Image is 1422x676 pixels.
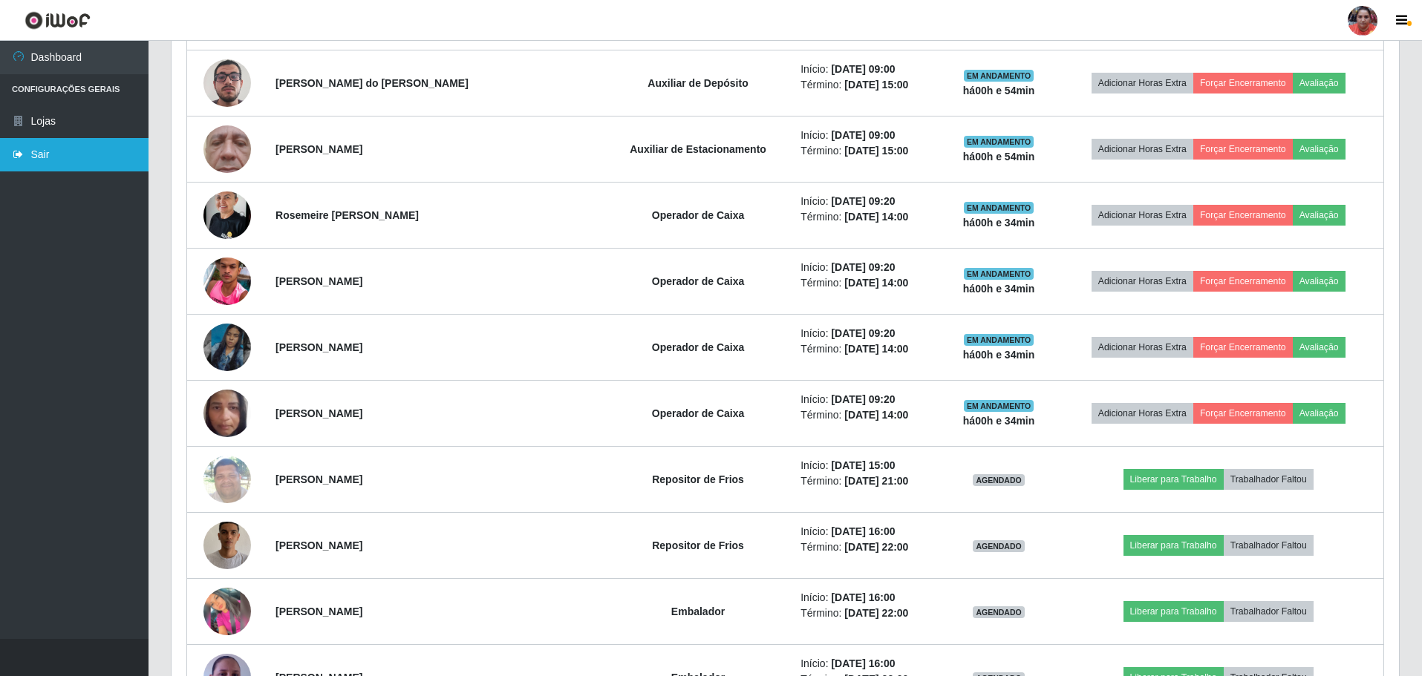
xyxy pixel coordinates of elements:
[800,260,936,275] li: Início:
[1193,73,1293,93] button: Forçar Encerramento
[652,539,744,551] strong: Repositor de Frios
[964,268,1034,280] span: EM ANDAMENTO
[1123,601,1224,622] button: Liberar para Trabalho
[963,415,1035,427] strong: há 00 h e 34 min
[800,275,936,291] li: Término:
[964,202,1034,214] span: EM ANDAMENTO
[1092,403,1193,424] button: Adicionar Horas Extra
[844,541,908,553] time: [DATE] 22:00
[671,606,725,617] strong: Embalador
[844,211,908,223] time: [DATE] 14:00
[800,341,936,357] li: Término:
[275,77,469,89] strong: [PERSON_NAME] do [PERSON_NAME]
[831,657,895,669] time: [DATE] 16:00
[652,275,745,287] strong: Operador de Caixa
[964,400,1034,412] span: EM ANDAMENTO
[630,143,766,155] strong: Auxiliar de Estacionamento
[800,209,936,225] li: Término:
[844,409,908,421] time: [DATE] 14:00
[831,63,895,75] time: [DATE] 09:00
[1293,139,1346,160] button: Avaliação
[1293,271,1346,292] button: Avaliação
[831,195,895,207] time: [DATE] 09:20
[203,184,251,247] img: 1739996135764.jpeg
[800,656,936,672] li: Início:
[973,540,1025,552] span: AGENDADO
[1193,205,1293,226] button: Forçar Encerramento
[800,143,936,159] li: Término:
[275,539,362,551] strong: [PERSON_NAME]
[1293,205,1346,226] button: Avaliação
[1193,271,1293,292] button: Forçar Encerramento
[831,393,895,405] time: [DATE] 09:20
[203,371,251,456] img: 1755202829957.jpeg
[203,503,251,588] img: 1755648406339.jpeg
[844,607,908,619] time: [DATE] 22:00
[1193,403,1293,424] button: Forçar Encerramento
[800,458,936,473] li: Início:
[844,145,908,157] time: [DATE] 15:00
[973,606,1025,618] span: AGENDADO
[652,473,744,485] strong: Repositor de Frios
[973,474,1025,486] span: AGENDADO
[800,128,936,143] li: Início:
[800,62,936,77] li: Início:
[652,407,745,419] strong: Operador de Caixa
[831,591,895,603] time: [DATE] 16:00
[844,277,908,289] time: [DATE] 14:00
[203,252,251,311] img: 1757987871797.jpeg
[652,209,745,221] strong: Operador de Caixa
[203,447,251,511] img: 1697490161329.jpeg
[800,539,936,555] li: Término:
[800,326,936,341] li: Início:
[844,475,908,487] time: [DATE] 21:00
[1224,535,1314,556] button: Trabalhador Faltou
[963,217,1035,229] strong: há 00 h e 34 min
[800,590,936,606] li: Início:
[831,327,895,339] time: [DATE] 09:20
[1092,205,1193,226] button: Adicionar Horas Extra
[1293,337,1346,358] button: Avaliação
[963,349,1035,361] strong: há 00 h e 34 min
[964,136,1034,148] span: EM ANDAMENTO
[1293,73,1346,93] button: Avaliação
[800,606,936,621] li: Término:
[800,473,936,489] li: Término:
[963,151,1035,163] strong: há 00 h e 54 min
[800,77,936,93] li: Término:
[275,275,362,287] strong: [PERSON_NAME]
[275,341,362,353] strong: [PERSON_NAME]
[25,11,91,30] img: CoreUI Logo
[831,261,895,273] time: [DATE] 09:20
[844,79,908,91] time: [DATE] 15:00
[275,606,362,617] strong: [PERSON_NAME]
[800,407,936,423] li: Término:
[1193,337,1293,358] button: Forçar Encerramento
[1293,403,1346,424] button: Avaliação
[203,41,251,125] img: 1756753723201.jpeg
[1224,469,1314,490] button: Trabalhador Faltou
[1092,271,1193,292] button: Adicionar Horas Extra
[275,407,362,419] strong: [PERSON_NAME]
[203,588,251,635] img: 1715215500875.jpeg
[1123,535,1224,556] button: Liberar para Trabalho
[1092,337,1193,358] button: Adicionar Horas Extra
[1092,73,1193,93] button: Adicionar Horas Extra
[1224,601,1314,622] button: Trabalhador Faltou
[964,334,1034,346] span: EM ANDAMENTO
[275,143,362,155] strong: [PERSON_NAME]
[800,524,936,539] li: Início:
[831,129,895,141] time: [DATE] 09:00
[964,70,1034,82] span: EM ANDAMENTO
[275,209,419,221] strong: Rosemeire [PERSON_NAME]
[1193,139,1293,160] button: Forçar Encerramento
[203,305,251,390] img: 1748993831406.jpeg
[831,525,895,537] time: [DATE] 16:00
[1123,469,1224,490] button: Liberar para Trabalho
[831,459,895,471] time: [DATE] 15:00
[275,473,362,485] strong: [PERSON_NAME]
[1092,139,1193,160] button: Adicionar Horas Extra
[844,343,908,355] time: [DATE] 14:00
[652,341,745,353] strong: Operador de Caixa
[800,392,936,407] li: Início:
